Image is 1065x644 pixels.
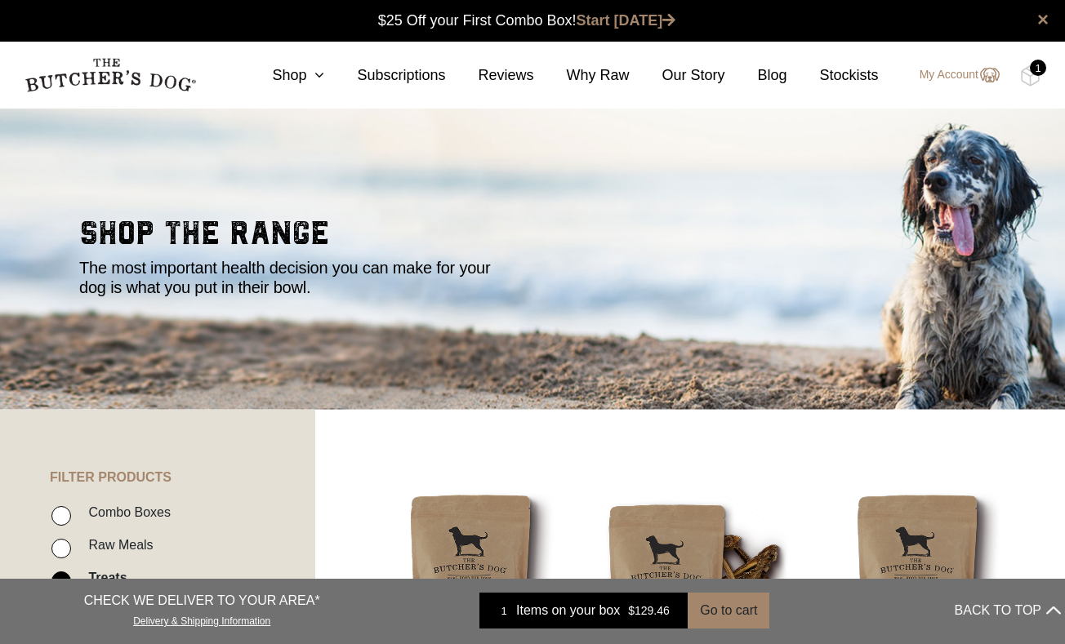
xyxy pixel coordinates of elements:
a: Stockists [787,64,879,87]
span: $ [628,604,635,617]
a: Why Raw [534,64,630,87]
label: Treats [80,566,127,588]
a: My Account [903,65,1000,85]
button: BACK TO TOP [955,591,1061,630]
span: Items on your box [516,601,620,620]
a: close [1037,10,1049,29]
a: Reviews [445,64,533,87]
a: Our Story [630,64,725,87]
a: Start [DATE] [577,12,676,29]
label: Raw Meals [80,534,153,556]
p: The most important health decision you can make for your dog is what you put in their bowl. [79,258,512,297]
p: CHECK WE DELIVER TO YOUR AREA* [84,591,320,611]
a: Delivery & Shipping Information [133,611,270,627]
button: Go to cart [688,593,769,628]
img: TBD_Cart-Full.png [1020,65,1040,87]
bdi: 129.46 [628,604,670,617]
div: 1 [492,602,516,619]
a: Subscriptions [324,64,445,87]
label: Combo Boxes [80,501,171,523]
div: 1 [1030,60,1046,76]
a: Shop [239,64,324,87]
a: 1 Items on your box $129.46 [479,593,688,628]
a: Blog [725,64,787,87]
h2: shop the range [79,217,986,258]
